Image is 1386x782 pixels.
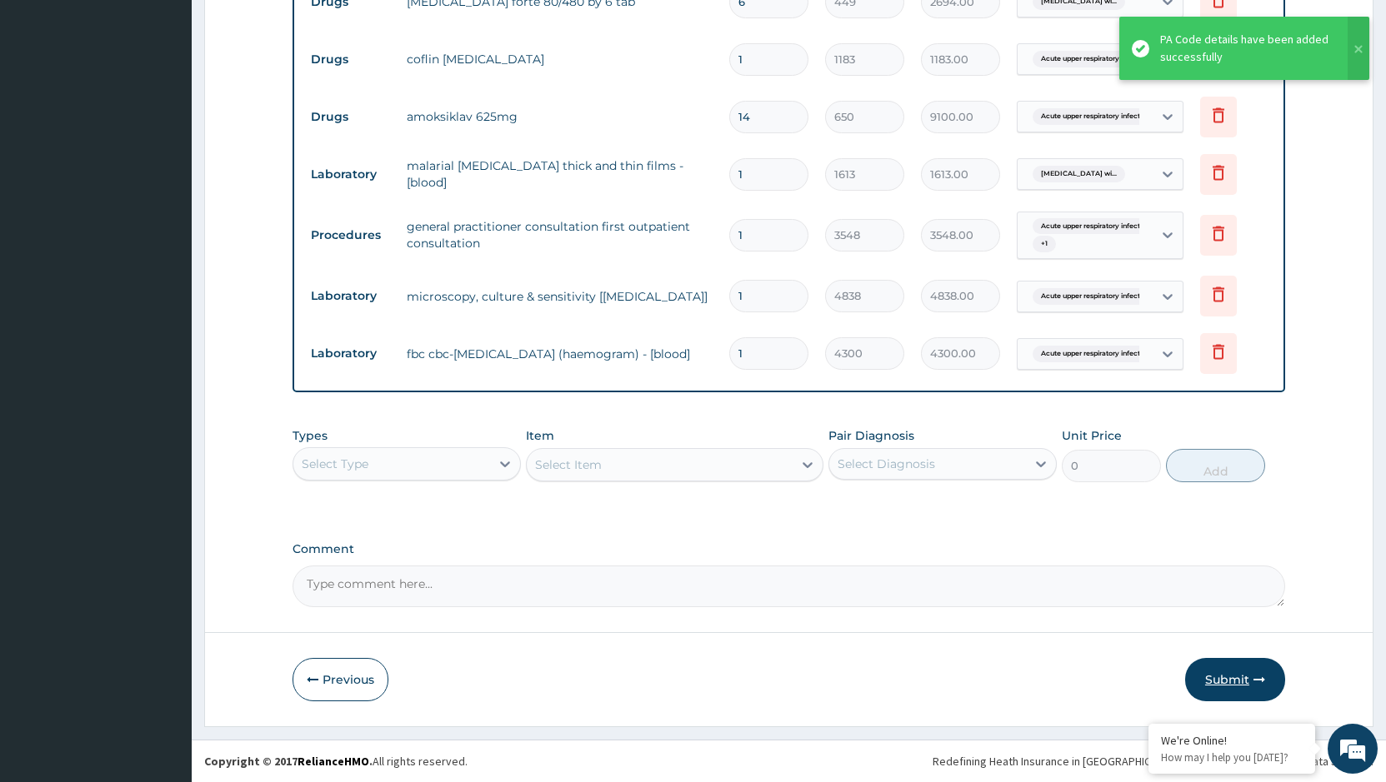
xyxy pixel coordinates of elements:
[204,754,373,769] strong: Copyright © 2017 .
[298,754,369,769] a: RelianceHMO
[293,429,328,443] label: Types
[303,159,398,190] td: Laboratory
[398,210,721,260] td: general practitioner consultation first outpatient consultation
[398,280,721,313] td: microscopy, culture & sensitivity [[MEDICAL_DATA]]
[398,337,721,371] td: fbc cbc-[MEDICAL_DATA] (haemogram) - [blood]
[293,658,388,701] button: Previous
[1033,108,1153,125] span: Acute upper respiratory infect...
[1185,658,1285,701] button: Submit
[31,83,68,125] img: d_794563401_company_1708531726252_794563401
[1161,733,1303,748] div: We're Online!
[1033,236,1056,252] span: + 1
[1033,51,1153,67] span: Acute upper respiratory infect...
[1160,31,1332,66] div: PA Code details have been added successfully
[273,8,313,48] div: Minimize live chat window
[398,42,721,76] td: coflin [MEDICAL_DATA]
[838,456,935,472] div: Select Diagnosis
[293,542,1285,556] label: Comment
[8,455,318,513] textarea: Type your message and hit 'Enter'
[1033,288,1153,305] span: Acute upper respiratory infect...
[933,753,1373,770] div: Redefining Heath Insurance in [GEOGRAPHIC_DATA] using Telemedicine and Data Science!
[1062,427,1122,444] label: Unit Price
[303,338,398,369] td: Laboratory
[302,456,368,472] div: Select Type
[398,100,721,133] td: amoksiklav 625mg
[398,149,721,199] td: malarial [MEDICAL_DATA] thick and thin films - [blood]
[1033,218,1153,235] span: Acute upper respiratory infect...
[303,220,398,251] td: Procedures
[87,93,280,115] div: Chat with us now
[828,427,914,444] label: Pair Diagnosis
[526,427,554,444] label: Item
[1166,449,1265,482] button: Add
[1033,166,1125,182] span: [MEDICAL_DATA] wi...
[1161,750,1303,765] p: How may I help you today?
[1033,346,1153,362] span: Acute upper respiratory infect...
[303,281,398,311] td: Laboratory
[192,740,1386,782] footer: All rights reserved.
[303,44,398,75] td: Drugs
[97,210,230,378] span: We're online!
[303,102,398,132] td: Drugs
